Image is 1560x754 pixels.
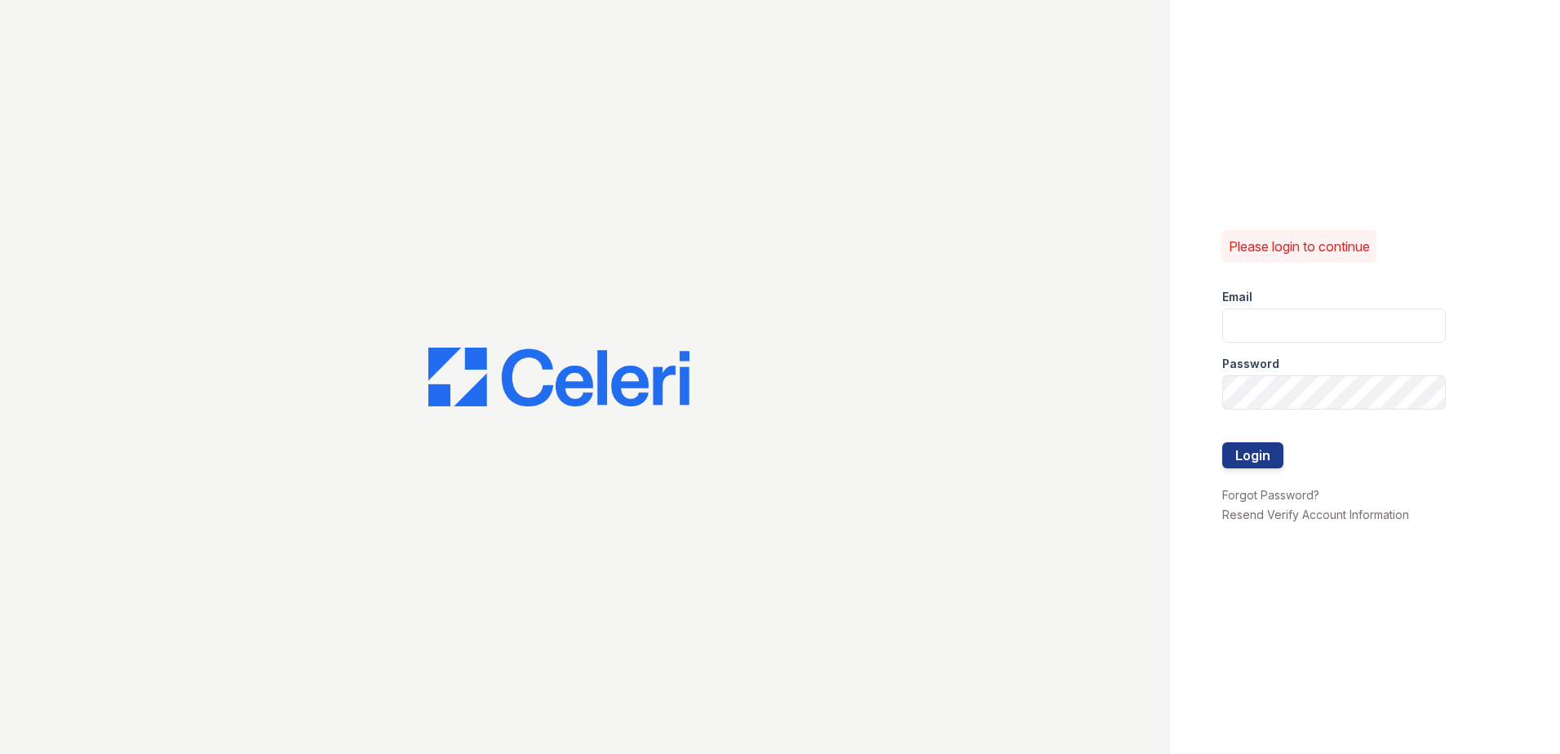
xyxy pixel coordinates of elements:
a: Forgot Password? [1222,488,1319,502]
a: Resend Verify Account Information [1222,508,1409,521]
button: Login [1222,442,1283,468]
label: Email [1222,289,1252,305]
p: Please login to continue [1229,237,1370,256]
img: CE_Logo_Blue-a8612792a0a2168367f1c8372b55b34899dd931a85d93a1a3d3e32e68fde9ad4.png [428,348,689,406]
label: Password [1222,356,1279,372]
